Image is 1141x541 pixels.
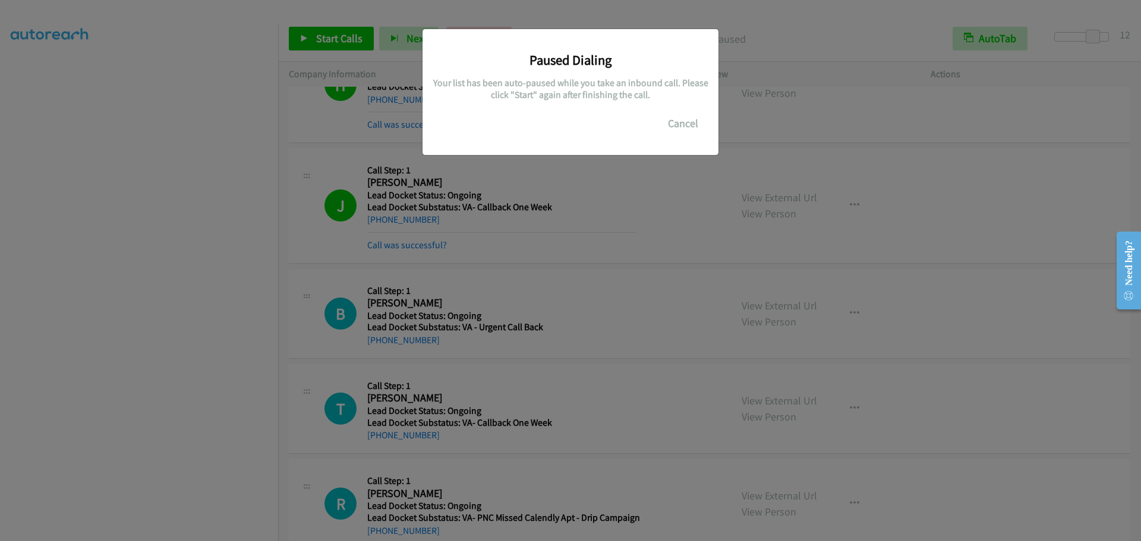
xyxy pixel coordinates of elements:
[431,52,710,68] h3: Paused Dialing
[657,112,710,135] button: Cancel
[431,77,710,100] h5: Your list has been auto-paused while you take an inbound call. Please click "Start" again after f...
[1107,223,1141,318] iframe: Resource Center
